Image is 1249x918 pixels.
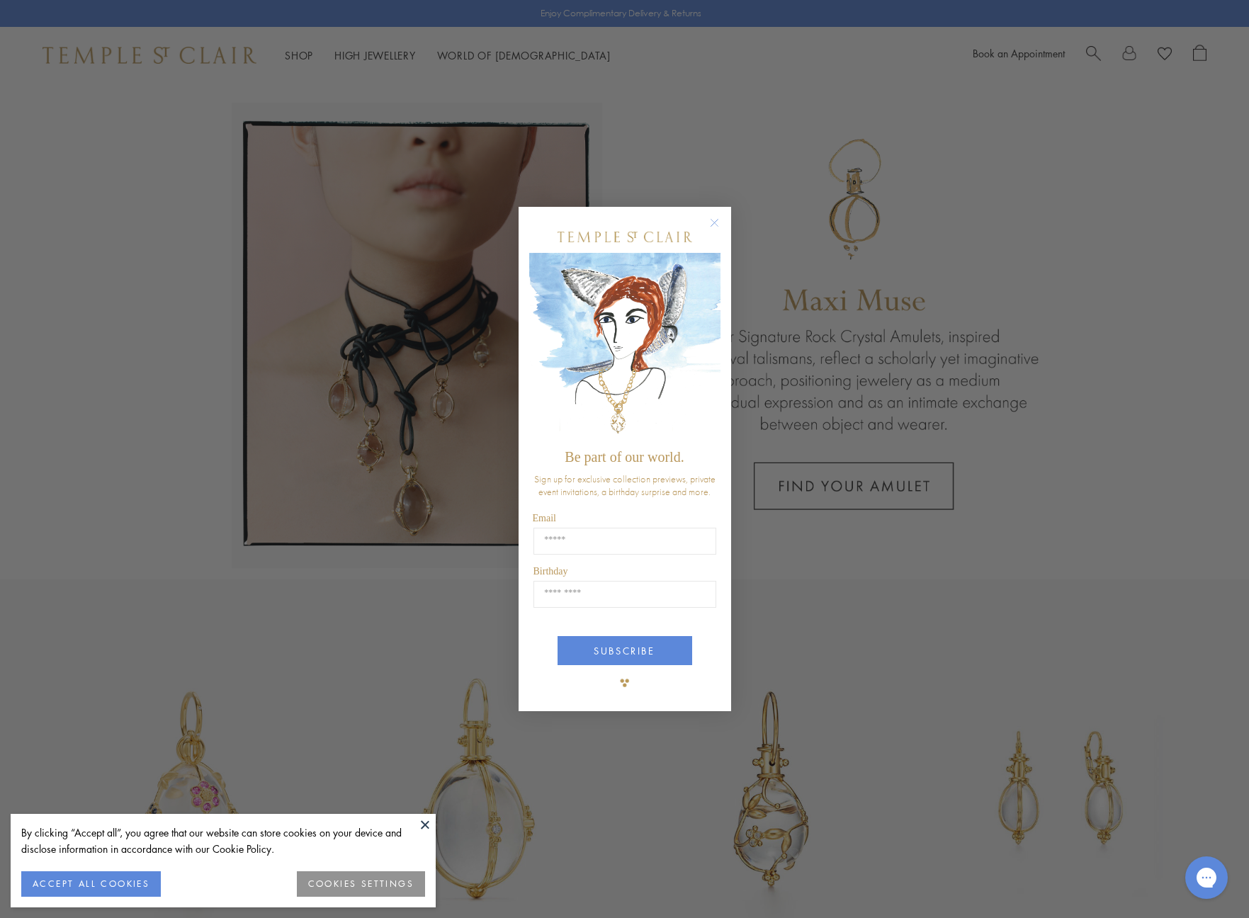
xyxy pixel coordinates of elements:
span: Email [533,513,556,523]
iframe: Gorgias live chat messenger [1178,851,1235,904]
input: Email [533,528,716,555]
button: Close dialog [713,221,730,239]
img: TSC [611,669,639,697]
img: c4a9eb12-d91a-4d4a-8ee0-386386f4f338.jpeg [529,253,720,442]
span: Be part of our world. [565,449,684,465]
span: Birthday [533,566,568,577]
button: SUBSCRIBE [558,636,692,665]
button: ACCEPT ALL COOKIES [21,871,161,897]
div: By clicking “Accept all”, you agree that our website can store cookies on your device and disclos... [21,824,425,857]
span: Sign up for exclusive collection previews, private event invitations, a birthday surprise and more. [534,472,716,498]
button: COOKIES SETTINGS [297,871,425,897]
img: Temple St. Clair [558,232,692,242]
